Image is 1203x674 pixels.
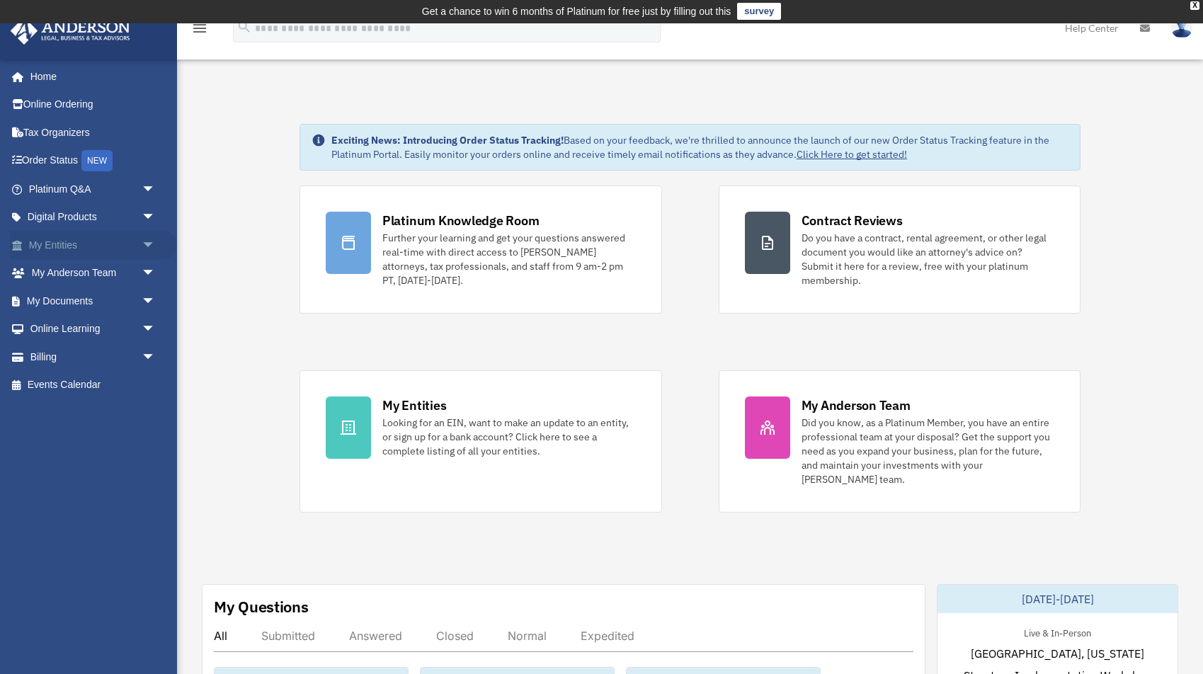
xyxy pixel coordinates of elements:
[508,629,547,643] div: Normal
[191,20,208,37] i: menu
[10,175,177,203] a: Platinum Q&Aarrow_drop_down
[1190,1,1199,10] div: close
[971,645,1144,662] span: [GEOGRAPHIC_DATA], [US_STATE]
[422,3,731,20] div: Get a chance to win 6 months of Platinum for free just by filling out this
[802,416,1055,486] div: Did you know, as a Platinum Member, you have an entire professional team at your disposal? Get th...
[191,25,208,37] a: menu
[300,185,662,314] a: Platinum Knowledge Room Further your learning and get your questions answered real-time with dire...
[802,231,1055,287] div: Do you have a contract, rental agreement, or other legal document you would like an attorney's ad...
[142,203,170,232] span: arrow_drop_down
[10,287,177,315] a: My Documentsarrow_drop_down
[331,133,1068,161] div: Based on your feedback, we're thrilled to announce the launch of our new Order Status Tracking fe...
[214,629,227,643] div: All
[142,231,170,260] span: arrow_drop_down
[797,148,907,161] a: Click Here to get started!
[10,203,177,232] a: Digital Productsarrow_drop_down
[10,371,177,399] a: Events Calendar
[802,212,903,229] div: Contract Reviews
[802,396,911,414] div: My Anderson Team
[10,91,177,119] a: Online Ordering
[581,629,634,643] div: Expedited
[10,231,177,259] a: My Entitiesarrow_drop_down
[81,150,113,171] div: NEW
[1171,18,1192,38] img: User Pic
[142,315,170,344] span: arrow_drop_down
[142,175,170,204] span: arrow_drop_down
[719,185,1081,314] a: Contract Reviews Do you have a contract, rental agreement, or other legal document you would like...
[382,396,446,414] div: My Entities
[236,19,252,35] i: search
[10,259,177,287] a: My Anderson Teamarrow_drop_down
[937,585,1178,613] div: [DATE]-[DATE]
[382,231,636,287] div: Further your learning and get your questions answered real-time with direct access to [PERSON_NAM...
[349,629,402,643] div: Answered
[300,370,662,513] a: My Entities Looking for an EIN, want to make an update to an entity, or sign up for a bank accoun...
[10,118,177,147] a: Tax Organizers
[10,62,170,91] a: Home
[214,596,309,617] div: My Questions
[142,287,170,316] span: arrow_drop_down
[436,629,474,643] div: Closed
[10,315,177,343] a: Online Learningarrow_drop_down
[331,134,564,147] strong: Exciting News: Introducing Order Status Tracking!
[719,370,1081,513] a: My Anderson Team Did you know, as a Platinum Member, you have an entire professional team at your...
[142,259,170,288] span: arrow_drop_down
[737,3,781,20] a: survey
[6,17,135,45] img: Anderson Advisors Platinum Portal
[261,629,315,643] div: Submitted
[382,416,636,458] div: Looking for an EIN, want to make an update to an entity, or sign up for a bank account? Click her...
[10,343,177,371] a: Billingarrow_drop_down
[10,147,177,176] a: Order StatusNEW
[142,343,170,372] span: arrow_drop_down
[382,212,540,229] div: Platinum Knowledge Room
[1013,624,1102,639] div: Live & In-Person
